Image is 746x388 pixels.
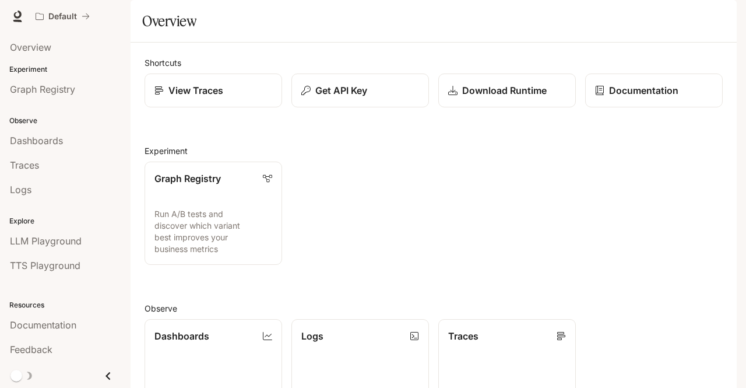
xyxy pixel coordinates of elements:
button: All workspaces [30,5,95,28]
p: Dashboards [154,329,209,343]
p: Traces [448,329,478,343]
p: Run A/B tests and discover which variant best improves your business metrics [154,208,272,255]
h2: Shortcuts [145,57,723,69]
h1: Overview [142,9,196,33]
button: Get API Key [291,74,429,107]
p: Documentation [609,83,678,97]
p: Download Runtime [462,83,547,97]
p: Default [48,12,77,22]
p: Logs [301,329,323,343]
p: View Traces [168,83,223,97]
a: Graph RegistryRun A/B tests and discover which variant best improves your business metrics [145,162,282,265]
a: Download Runtime [438,74,576,107]
a: Documentation [585,74,723,107]
a: View Traces [145,74,282,107]
p: Get API Key [315,83,367,97]
h2: Experiment [145,145,723,157]
p: Graph Registry [154,172,221,186]
h2: Observe [145,302,723,314]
